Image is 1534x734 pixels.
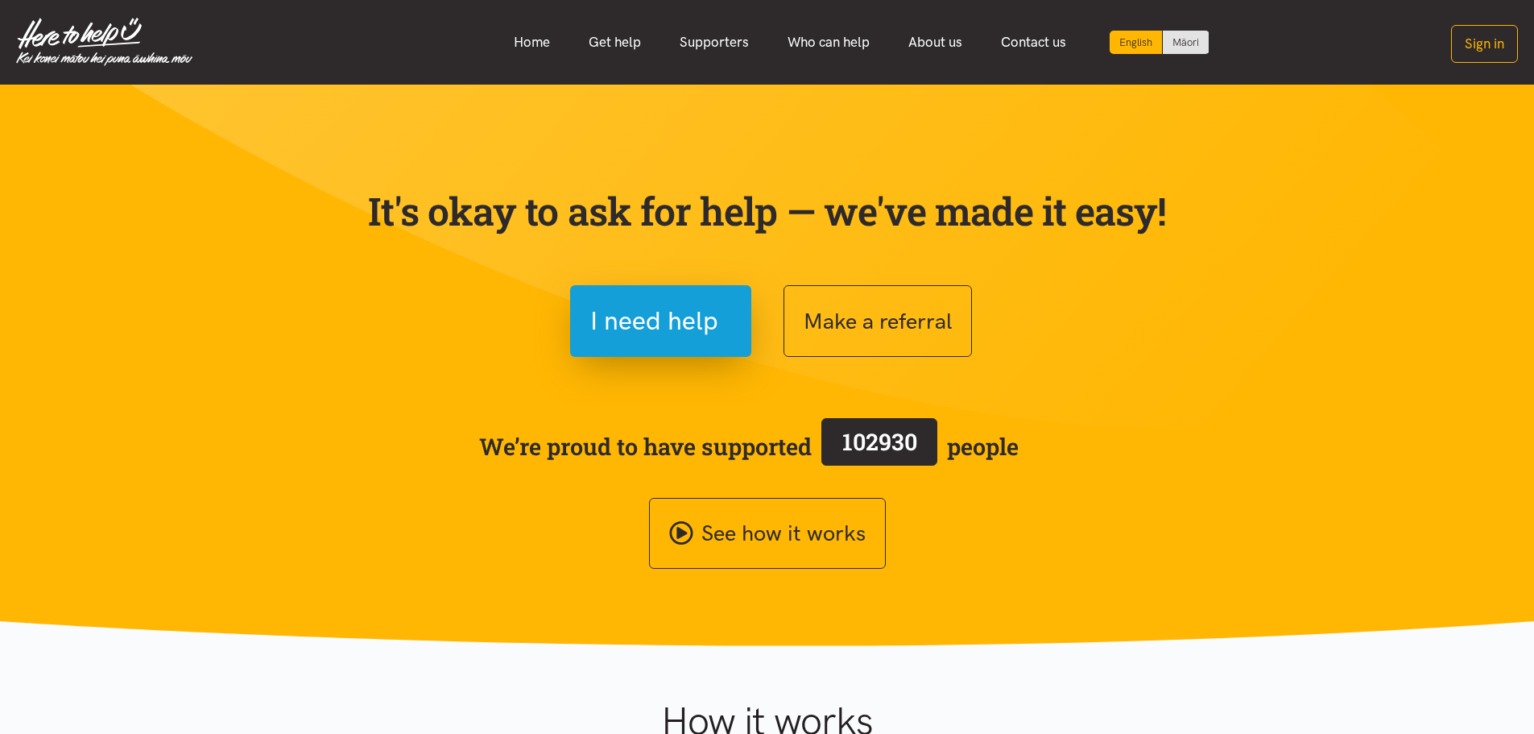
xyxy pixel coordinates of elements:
a: Supporters [660,25,768,60]
span: We’re proud to have supported people [479,415,1019,478]
a: Home [494,25,569,60]
a: 102930 [812,415,947,478]
a: Get help [569,25,660,60]
a: Who can help [768,25,889,60]
span: 102930 [842,426,917,457]
a: See how it works [649,498,886,570]
a: Switch to Te Reo Māori [1163,31,1209,54]
img: Home [16,18,192,66]
div: Current language [1110,31,1163,54]
span: I need help [590,301,718,342]
button: Sign in [1451,25,1518,63]
button: Make a referral [784,285,972,357]
div: Language toggle [1110,31,1209,54]
p: It's okay to ask for help — we've made it easy! [365,188,1170,234]
a: About us [889,25,982,60]
button: I need help [570,285,751,357]
a: Contact us [982,25,1085,60]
